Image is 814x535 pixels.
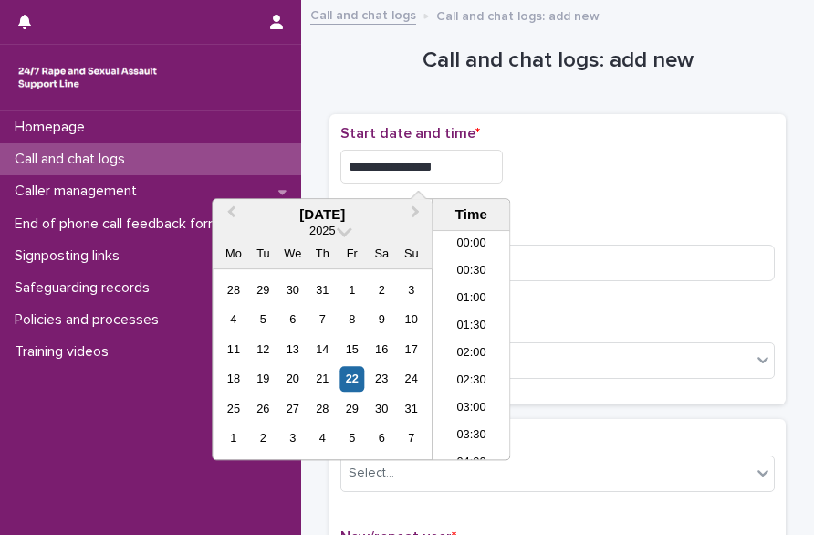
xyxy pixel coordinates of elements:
span: Start date and time [340,126,480,141]
img: rhQMoQhaT3yELyF149Cw [15,59,161,96]
div: Choose Sunday, 7 September 2025 [399,426,423,451]
div: Choose Monday, 25 August 2025 [221,396,245,421]
li: 01:30 [433,313,510,341]
div: Choose Saturday, 16 August 2025 [370,337,394,362]
li: 01:00 [433,286,510,313]
p: End of phone call feedback form [7,215,235,233]
div: month 2025-08 [219,276,426,454]
div: Choose Friday, 29 August 2025 [339,396,364,421]
div: Choose Saturday, 2 August 2025 [370,278,394,302]
a: Call and chat logs [310,4,416,25]
div: Choose Monday, 1 September 2025 [221,426,245,451]
div: Choose Tuesday, 26 August 2025 [251,396,276,421]
div: Choose Tuesday, 19 August 2025 [251,367,276,392]
h1: Call and chat logs: add new [329,47,786,74]
div: Choose Wednesday, 27 August 2025 [280,396,305,421]
div: Choose Monday, 28 July 2025 [221,278,245,302]
div: Choose Thursday, 7 August 2025 [310,308,335,332]
div: Choose Saturday, 30 August 2025 [370,396,394,421]
div: Choose Thursday, 28 August 2025 [310,396,335,421]
li: 04:00 [433,450,510,477]
div: Choose Monday, 4 August 2025 [221,308,245,332]
div: Select... [349,464,394,483]
div: Choose Tuesday, 12 August 2025 [251,337,276,362]
button: Next Month [402,201,432,230]
div: Su [399,241,423,266]
div: Choose Monday, 11 August 2025 [221,337,245,362]
li: 00:30 [433,258,510,286]
div: Choose Wednesday, 13 August 2025 [280,337,305,362]
div: Choose Friday, 5 September 2025 [339,426,364,451]
div: Choose Sunday, 10 August 2025 [399,308,423,332]
div: Tu [251,241,276,266]
p: Call and chat logs: add new [436,5,600,25]
p: Signposting links [7,247,134,265]
p: Policies and processes [7,311,173,329]
p: Training videos [7,343,123,361]
div: We [280,241,305,266]
div: Choose Saturday, 23 August 2025 [370,367,394,392]
li: 03:00 [433,395,510,423]
div: Choose Tuesday, 29 July 2025 [251,278,276,302]
p: Homepage [7,119,99,136]
p: Call and chat logs [7,151,140,168]
div: Choose Wednesday, 20 August 2025 [280,367,305,392]
div: Time [437,206,505,223]
div: Choose Saturday, 9 August 2025 [370,308,394,332]
div: Choose Tuesday, 5 August 2025 [251,308,276,332]
div: [DATE] [213,206,432,223]
div: Choose Sunday, 31 August 2025 [399,396,423,421]
li: 00:00 [433,231,510,258]
div: Choose Tuesday, 2 September 2025 [251,426,276,451]
div: Mo [221,241,245,266]
div: Choose Friday, 8 August 2025 [339,308,364,332]
div: Choose Wednesday, 6 August 2025 [280,308,305,332]
div: Choose Friday, 1 August 2025 [339,278,364,302]
div: Choose Friday, 22 August 2025 [339,367,364,392]
div: Choose Thursday, 14 August 2025 [310,337,335,362]
p: Caller management [7,183,151,200]
div: Choose Sunday, 24 August 2025 [399,367,423,392]
div: Choose Sunday, 17 August 2025 [399,337,423,362]
div: Choose Thursday, 21 August 2025 [310,367,335,392]
div: Choose Monday, 18 August 2025 [221,367,245,392]
div: Choose Saturday, 6 September 2025 [370,426,394,451]
div: Choose Sunday, 3 August 2025 [399,278,423,302]
button: Previous Month [214,201,244,230]
li: 02:00 [433,341,510,368]
div: Fr [339,241,364,266]
div: Choose Thursday, 31 July 2025 [310,278,335,302]
div: Choose Thursday, 4 September 2025 [310,426,335,451]
li: 03:30 [433,423,510,450]
div: Sa [370,241,394,266]
div: Choose Wednesday, 3 September 2025 [280,426,305,451]
div: Choose Friday, 15 August 2025 [339,337,364,362]
span: 2025 [309,224,335,237]
li: 02:30 [433,368,510,395]
div: Th [310,241,335,266]
p: Safeguarding records [7,279,164,297]
div: Choose Wednesday, 30 July 2025 [280,278,305,302]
